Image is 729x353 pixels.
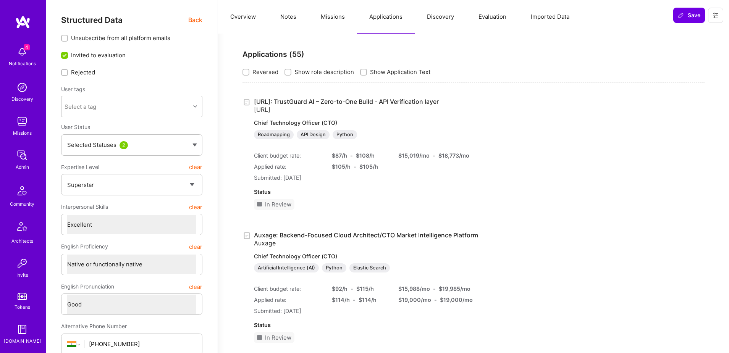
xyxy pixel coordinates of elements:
div: Tokens [15,303,30,311]
div: $ 92 /h [332,285,348,293]
span: English Pronunciation [61,280,114,293]
div: - [354,163,356,171]
div: Status [254,188,456,196]
span: Expertise Level [61,160,99,174]
div: Community [10,200,34,208]
div: - [353,296,356,304]
img: tokens [18,293,27,300]
a: [URL]: TrustGuard AI – Zero-to-One Build - API Verification layer[URL]Chief Technology Officer (C... [254,98,456,139]
span: Save [678,11,700,19]
span: English Proficiency [61,240,108,253]
div: $ 114 /h [359,296,377,304]
span: [URL] [254,106,270,113]
div: Submitted: [DATE] [254,174,456,182]
div: Discovery [11,95,33,103]
div: - [351,285,353,293]
div: $ 15,019 /mo [398,152,430,160]
div: Python [322,263,346,272]
img: discovery [15,80,30,95]
span: Interpersonal Skills [61,200,108,214]
img: Community [13,182,31,200]
div: - [433,152,435,160]
div: In Review [265,334,291,342]
a: Auxage: Backend-Focused Cloud Architect/CTO Market Intelligence PlatformAuxageChief Technology Of... [254,231,478,273]
img: Architects [13,219,31,237]
span: 4 [24,44,30,50]
div: $ 105 /h [332,163,351,171]
div: Submitted: [DATE] [254,307,478,315]
strong: Applications ( 55 ) [242,50,304,59]
i: icon Application [242,98,251,107]
div: Admin [16,163,29,171]
button: clear [189,200,202,214]
span: Selected Statuses [67,141,116,148]
span: User Status [61,124,90,130]
button: clear [189,160,202,174]
label: User tags [61,85,85,93]
img: Invite [15,256,30,271]
span: Invited to evaluation [71,51,126,59]
div: Roadmapping [254,130,294,139]
p: Chief Technology Officer (CTO) [254,119,456,127]
img: bell [15,44,30,60]
button: Save [673,8,705,23]
div: $ 19,000 /mo [440,296,473,304]
img: caret [192,143,197,147]
div: In Review [265,200,291,208]
div: $ 15,988 /mo [398,285,430,293]
span: Reversed [252,68,278,76]
div: - [433,285,436,293]
div: $ 105 /h [359,163,378,171]
div: [DOMAIN_NAME] [4,337,41,345]
img: admin teamwork [15,148,30,163]
div: Applied rate: [254,163,323,171]
div: Artificial Intelligence (AI) [254,263,319,272]
div: Status [254,321,478,329]
div: Created [242,231,254,240]
span: Show Application Text [370,68,430,76]
div: Applied rate: [254,296,323,304]
div: Invite [16,271,28,279]
div: $ 19,000 /mo [398,296,431,304]
span: Back [188,15,202,25]
div: $ 18,773 /mo [438,152,469,160]
div: $ 87 /h [332,152,347,160]
img: teamwork [15,114,30,129]
div: 2 [120,141,128,149]
div: $ 19,985 /mo [439,285,470,293]
div: Client budget rate: [254,285,323,293]
button: clear [189,280,202,293]
div: Select a tag [65,103,96,111]
span: Structured Data [61,15,123,25]
span: Unsubscribe from all platform emails [71,34,170,42]
div: Python [333,130,357,139]
div: Architects [11,237,33,245]
i: icon Chevron [193,105,197,108]
span: Show role description [294,68,354,76]
div: - [434,296,437,304]
div: Missions [13,129,32,137]
button: clear [189,240,202,253]
div: $ 114 /h [332,296,350,304]
i: icon Application [242,231,251,240]
img: logo [15,15,31,29]
div: Created [242,98,254,106]
img: guide book [15,322,30,337]
span: Alternative Phone Number [61,323,127,329]
p: Chief Technology Officer (CTO) [254,253,478,260]
div: Elastic Search [349,263,390,272]
div: Client budget rate: [254,152,323,160]
div: $ 115 /h [356,285,374,293]
span: Rejected [71,68,95,76]
div: Notifications [9,60,36,68]
span: Auxage [254,239,276,247]
div: API Design [297,130,330,139]
div: - [350,152,353,160]
div: $ 108 /h [356,152,375,160]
